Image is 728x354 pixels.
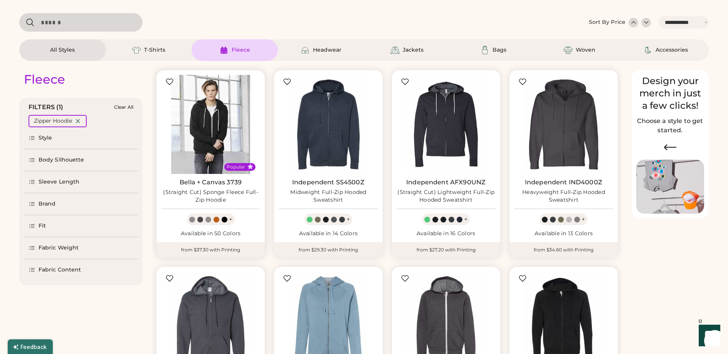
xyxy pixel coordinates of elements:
[392,242,500,258] div: from $27.20 with Printing
[509,242,618,258] div: from $34.60 with Printing
[301,46,310,55] img: Headwear Icon
[563,46,573,55] img: Woven Icon
[279,189,378,204] div: Midweight Full-Zip Hooded Sweatshirt
[39,244,79,252] div: Fabric Weight
[274,242,382,258] div: from $29.30 with Printing
[39,222,46,230] div: Fit
[161,75,260,174] img: BELLA + CANVAS 3739 (Straight Cut) Sponge Fleece Full-Zip Hoodie
[114,105,133,110] div: Clear All
[403,46,424,54] div: Jackets
[161,230,260,238] div: Available in 50 Colors
[397,230,496,238] div: Available in 16 Colors
[514,230,613,238] div: Available in 13 Colors
[39,156,84,164] div: Body Silhouette
[144,46,165,54] div: T-Shirts
[247,164,253,170] button: Popular Style
[279,75,378,174] img: Independent Trading Co. SS4500Z Midweight Full-Zip Hooded Sweatshirt
[279,230,378,238] div: Available in 14 Colors
[227,164,245,170] div: Popular
[39,134,52,142] div: Style
[643,46,652,55] img: Accessories Icon
[464,215,467,224] div: +
[397,75,496,174] img: Independent Trading Co. AFX90UNZ (Straight Cut) Lightweight Full-Zip Hooded Sweatshirt
[39,200,56,208] div: Brand
[346,215,350,224] div: +
[480,46,489,55] img: Bags Icon
[636,160,704,214] img: Image of Lisa Congdon Eye Print on T-Shirt and Hat
[132,46,141,55] img: T-Shirts Icon
[514,75,613,174] img: Independent Trading Co. IND4000Z Heavyweight Full-Zip Hooded Sweatshirt
[313,46,341,54] div: Headwear
[589,19,625,26] div: Sort By Price
[582,215,585,224] div: +
[161,189,260,204] div: (Straight Cut) Sponge Fleece Full-Zip Hoodie
[232,46,250,54] div: Fleece
[219,46,229,55] img: Fleece Icon
[180,179,242,186] a: Bella + Canvas 3739
[493,46,506,54] div: Bags
[691,319,725,352] iframe: Front Chat
[576,46,595,54] div: Woven
[39,266,81,274] div: Fabric Content
[34,117,72,125] div: Zipper Hoodie
[229,215,232,224] div: +
[406,179,486,186] a: Independent AFX90UNZ
[39,178,79,186] div: Sleeve Length
[514,189,613,204] div: Heavyweight Full-Zip Hooded Sweatshirt
[397,189,496,204] div: (Straight Cut) Lightweight Full-Zip Hooded Sweatshirt
[636,116,704,135] h2: Choose a style to get started.
[156,242,265,258] div: from $37.30 with Printing
[29,103,64,112] div: FILTERS (1)
[390,46,400,55] img: Jackets Icon
[636,75,704,112] div: Design your merch in just a few clicks!
[24,72,65,87] div: Fleece
[656,46,688,54] div: Accessories
[50,46,75,54] div: All Styles
[292,179,365,186] a: Independent SS4500Z
[525,179,602,186] a: Independent IND4000Z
